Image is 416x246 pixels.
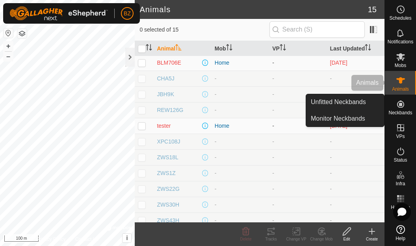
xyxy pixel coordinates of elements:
[388,110,412,115] span: Neckbands
[215,75,266,83] div: -
[123,234,131,242] button: i
[311,114,365,123] span: Monitor Neckbands
[394,158,407,162] span: Status
[157,106,183,114] span: REW126G
[334,236,359,242] div: Edit
[154,41,211,56] th: Animal
[330,201,332,208] span: -
[272,123,274,129] app-display-virtual-paddock-transition: -
[215,216,266,225] div: -
[175,45,182,52] p-sorticon: Activate to sort
[215,106,266,114] div: -
[359,236,384,242] div: Create
[272,60,274,66] app-display-virtual-paddock-transition: -
[269,21,365,38] input: Search (S)
[4,41,13,51] button: +
[330,217,332,224] span: -
[215,153,266,162] div: -
[157,138,180,146] span: XPC108J
[311,97,366,107] span: Unfitted Neckbands
[306,111,384,127] a: Monitor Neckbands
[139,5,368,14] h2: Animals
[157,201,179,209] span: ZWS30H
[396,134,405,139] span: VPs
[75,236,98,243] a: Contact Us
[36,236,66,243] a: Privacy Policy
[272,201,274,208] app-display-virtual-paddock-transition: -
[4,28,13,38] button: Reset Map
[272,170,274,176] app-display-virtual-paddock-transition: -
[309,236,334,242] div: Change Mob
[385,222,416,244] a: Help
[157,75,174,83] span: CHA5J
[17,29,27,38] button: Map Layers
[215,169,266,177] div: -
[215,90,266,99] div: -
[126,235,128,241] span: i
[396,236,405,241] span: Help
[330,123,347,129] span: 17 Aug 2025, 5:48 pm
[395,63,406,68] span: Mobs
[258,236,284,242] div: Tracks
[157,216,179,225] span: ZWS43H
[272,138,274,145] app-display-virtual-paddock-transition: -
[272,75,274,82] app-display-virtual-paddock-transition: -
[330,138,332,145] span: -
[215,138,266,146] div: -
[272,91,274,97] app-display-virtual-paddock-transition: -
[330,170,332,176] span: -
[330,154,332,160] span: -
[157,185,180,193] span: ZWS22G
[4,52,13,61] button: –
[269,41,327,56] th: VP
[215,201,266,209] div: -
[139,26,269,34] span: 0 selected of 15
[327,41,384,56] th: Last Updated
[9,6,108,20] img: Gallagher Logo
[391,205,410,210] span: Heatmap
[396,181,405,186] span: Infra
[365,45,371,52] p-sorticon: Activate to sort
[124,9,131,18] span: BZ
[388,39,413,44] span: Notifications
[157,153,178,162] span: ZWS18L
[226,45,232,52] p-sorticon: Activate to sort
[157,169,175,177] span: ZWS1Z
[330,75,332,82] span: -
[330,91,332,97] span: -
[157,90,174,99] span: JBH9K
[389,16,411,20] span: Schedules
[146,45,152,52] p-sorticon: Activate to sort
[212,41,269,56] th: Mob
[272,217,274,224] app-display-virtual-paddock-transition: -
[392,87,409,91] span: Animals
[306,94,384,110] a: Unfitted Neckbands
[157,59,181,67] span: BLM706E
[215,59,266,67] div: Home
[284,236,309,242] div: Change VP
[272,154,274,160] app-display-virtual-paddock-transition: -
[272,186,274,192] app-display-virtual-paddock-transition: -
[215,122,266,130] div: Home
[240,237,252,241] span: Delete
[330,186,332,192] span: -
[215,185,266,193] div: -
[280,45,286,52] p-sorticon: Activate to sort
[157,122,171,130] span: tester
[330,60,347,66] span: 17 Aug 2025, 7:48 pm
[368,4,377,15] span: 15
[272,107,274,113] app-display-virtual-paddock-transition: -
